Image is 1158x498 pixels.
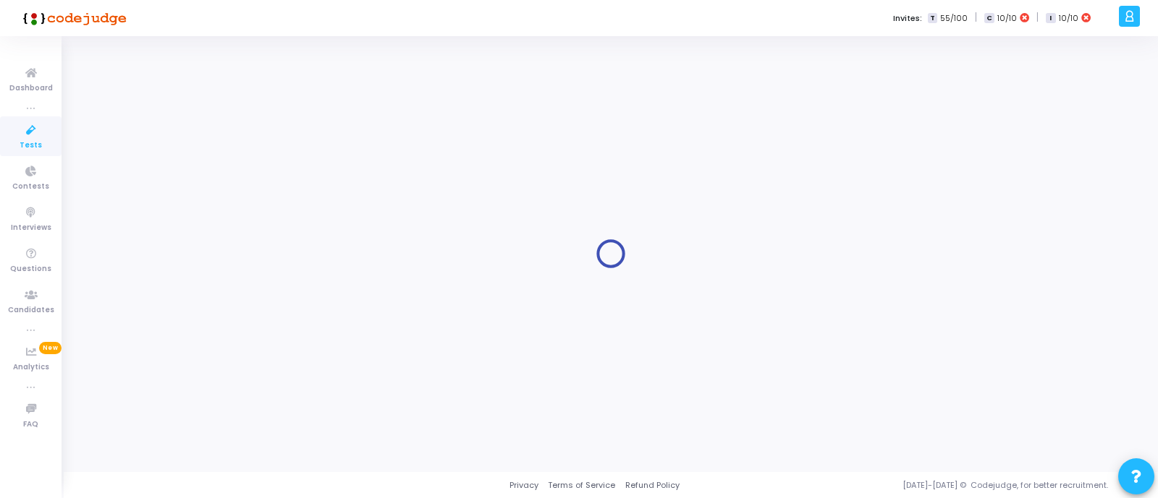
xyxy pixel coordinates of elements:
[548,479,615,491] a: Terms of Service
[11,222,51,234] span: Interviews
[997,12,1017,25] span: 10/10
[1036,10,1039,25] span: |
[39,342,62,354] span: New
[680,479,1140,491] div: [DATE]-[DATE] © Codejudge, for better recruitment.
[8,304,54,317] span: Candidates
[975,10,977,25] span: |
[928,13,937,24] span: T
[10,263,51,275] span: Questions
[13,361,49,374] span: Analytics
[23,418,38,431] span: FAQ
[984,13,994,24] span: C
[893,12,922,25] label: Invites:
[940,12,968,25] span: 55/100
[625,479,680,491] a: Refund Policy
[510,479,538,491] a: Privacy
[12,181,49,193] span: Contests
[18,4,127,33] img: logo
[20,139,42,152] span: Tests
[9,82,53,95] span: Dashboard
[1046,13,1055,24] span: I
[1059,12,1078,25] span: 10/10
